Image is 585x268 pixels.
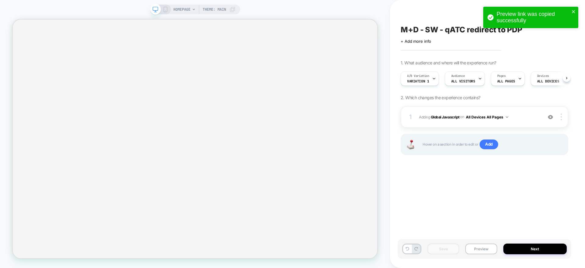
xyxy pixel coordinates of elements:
div: 1 [407,111,413,122]
span: HOMEPAGE [173,5,190,14]
span: on [460,114,464,120]
span: Hover on a section in order to edit or [423,139,562,149]
span: 1. What audience and where will the experience run? [401,60,496,65]
div: Preview link was copied successfully [497,11,570,24]
span: Add [480,139,498,149]
button: Preview [465,244,497,254]
span: All Visitors [451,79,475,83]
span: Theme: MAIN [203,5,226,14]
span: ALL DEVICES [537,79,559,83]
img: Joystick [404,140,417,149]
span: M+D - SW - qATC redirect to PDP [401,25,522,34]
span: ALL PAGES [497,79,515,83]
button: Save [427,244,459,254]
button: close [572,9,576,15]
button: All Devices All Pages [466,113,508,121]
span: Audience [451,74,465,78]
span: Devices [537,74,549,78]
span: Adding [419,113,539,121]
img: close [561,114,562,120]
span: + Add more info [401,39,431,44]
img: crossed eye [548,114,553,120]
span: 2. Which changes the experience contains? [401,95,480,100]
span: Pages [497,74,506,78]
span: Variation 1 [407,79,429,83]
span: A/B Variation [407,74,429,78]
b: Global Javascript [431,114,459,119]
button: Next [503,244,567,254]
img: down arrow [506,116,508,118]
